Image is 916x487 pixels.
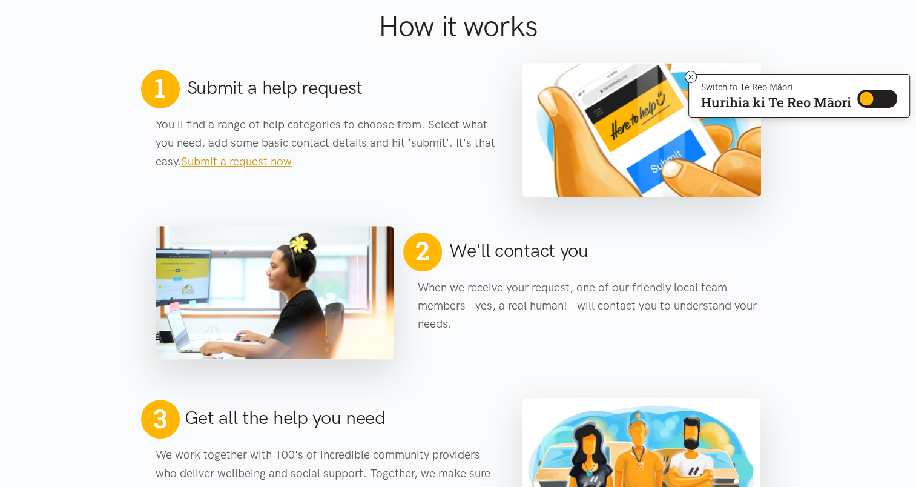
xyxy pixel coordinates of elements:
span: 3 [153,403,166,434]
span: 2 [410,230,434,271]
p: Hurihia ki Te Reo Māori [701,97,851,108]
p: You'll find a range of help categories to choose from. Select what you need, add some basic conta... [156,116,499,171]
a: Submit a request now [181,154,292,168]
span: 1 [154,72,165,104]
h1: How it works [260,8,656,44]
h2: Submit a help request [187,75,363,101]
p: When we receive your request, one of our friendly local team members - yes, a real human! - will ... [418,279,761,334]
h2: We'll contact you [449,238,588,263]
h2: Get all the help you need [185,405,386,431]
p: Switch to Te Reo Māori [701,84,851,91]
